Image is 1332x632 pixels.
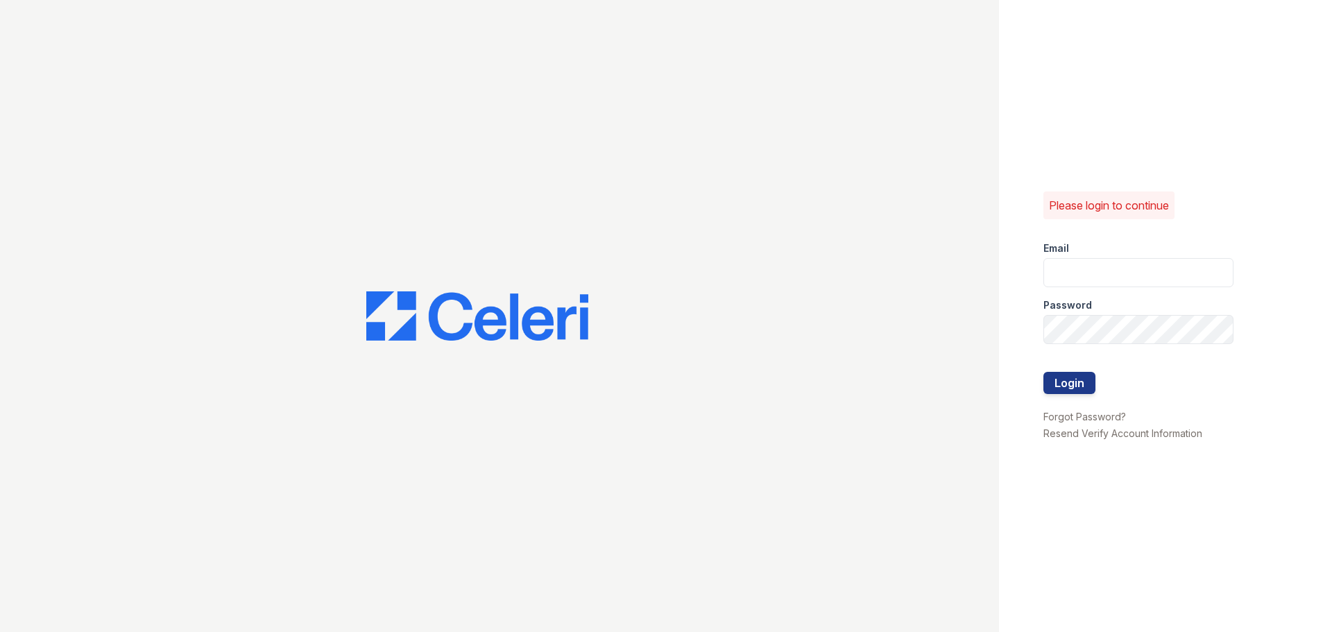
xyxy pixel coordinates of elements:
label: Password [1043,298,1092,312]
button: Login [1043,372,1095,394]
p: Please login to continue [1049,197,1169,214]
label: Email [1043,241,1069,255]
a: Resend Verify Account Information [1043,427,1202,439]
a: Forgot Password? [1043,411,1126,422]
img: CE_Logo_Blue-a8612792a0a2168367f1c8372b55b34899dd931a85d93a1a3d3e32e68fde9ad4.png [366,291,588,341]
